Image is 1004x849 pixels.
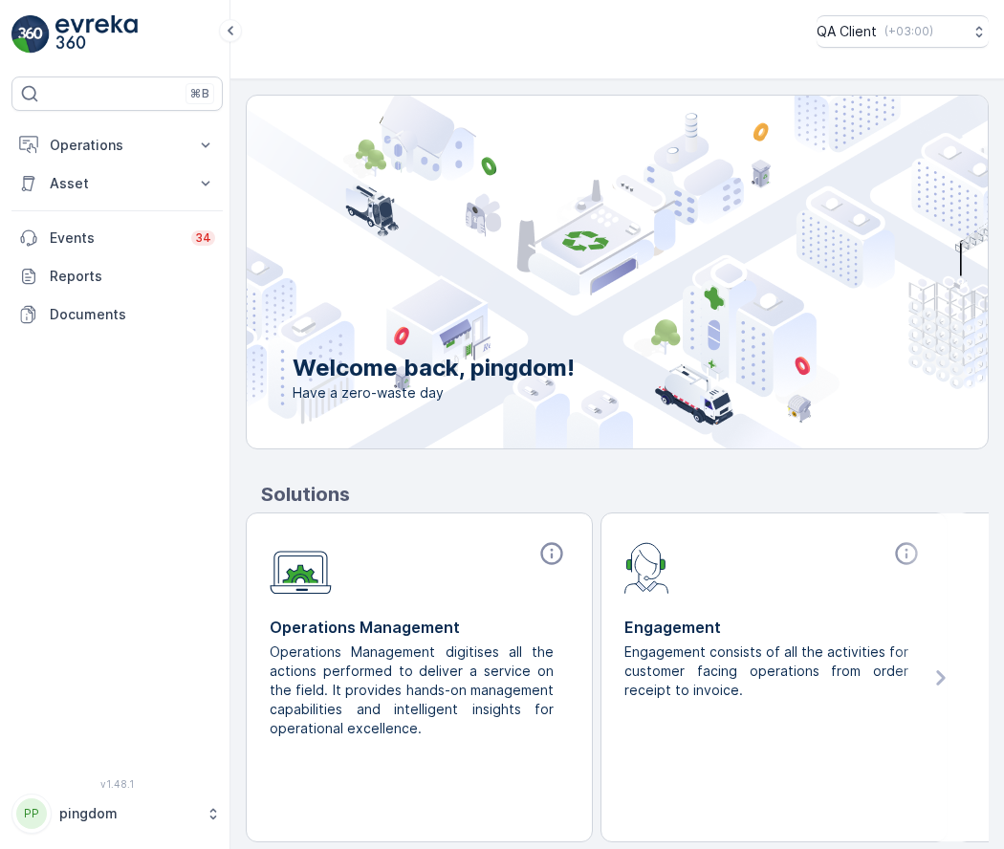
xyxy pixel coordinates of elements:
p: Solutions [261,480,989,509]
p: Asset [50,174,185,193]
p: Welcome back, pingdom! [293,353,575,383]
a: Documents [11,295,223,334]
p: Engagement [624,616,924,639]
p: Operations Management digitises all the actions performed to deliver a service on the field. It p... [270,642,554,738]
button: Asset [11,164,223,203]
img: logo [11,15,50,54]
p: QA Client [817,22,877,41]
a: Events34 [11,219,223,257]
p: Engagement consists of all the activities for customer facing operations from order receipt to in... [624,642,908,700]
button: PPpingdom [11,794,223,834]
img: module-icon [270,540,332,595]
a: Reports [11,257,223,295]
p: ⌘B [190,86,209,101]
img: city illustration [161,96,988,448]
span: v 1.48.1 [11,778,223,790]
img: module-icon [624,540,669,594]
p: ( +03:00 ) [884,24,933,39]
p: 34 [195,230,211,246]
p: Operations Management [270,616,569,639]
span: Have a zero-waste day [293,383,575,403]
p: Events [50,229,180,248]
button: QA Client(+03:00) [817,15,989,48]
p: Documents [50,305,215,324]
img: logo_light-DOdMpM7g.png [55,15,138,54]
p: Operations [50,136,185,155]
button: Operations [11,126,223,164]
p: Reports [50,267,215,286]
p: pingdom [59,804,196,823]
div: PP [16,798,47,829]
